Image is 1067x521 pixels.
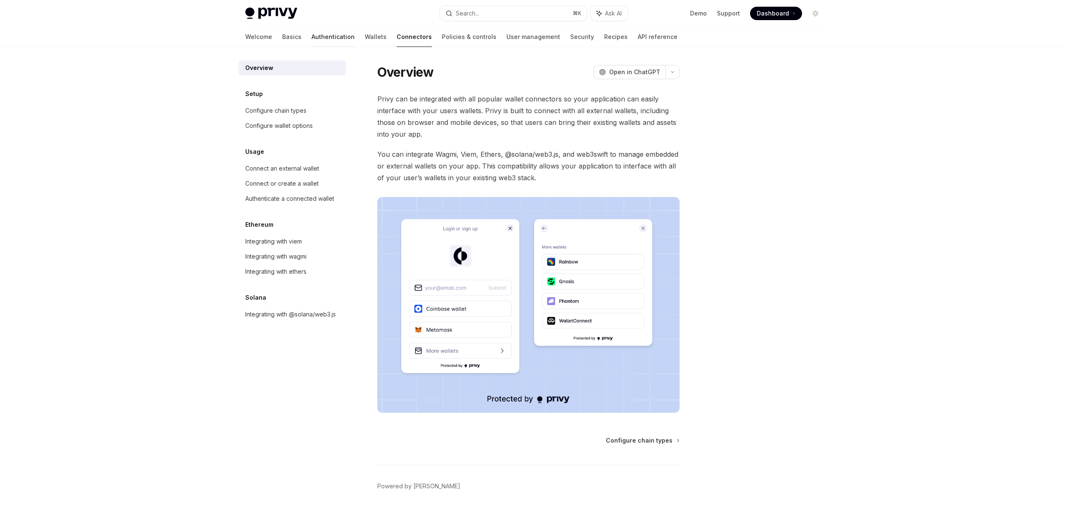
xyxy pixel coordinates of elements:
[570,27,594,47] a: Security
[365,27,387,47] a: Wallets
[717,9,740,18] a: Support
[312,27,355,47] a: Authentication
[245,8,297,19] img: light logo
[245,267,306,277] div: Integrating with ethers
[456,8,479,18] div: Search...
[377,148,680,184] span: You can integrate Wagmi, Viem, Ethers, @solana/web3.js, and web3swift to manage embedded or exter...
[239,249,346,264] a: Integrating with wagmi
[239,103,346,118] a: Configure chain types
[594,65,665,79] button: Open in ChatGPT
[245,89,263,99] h5: Setup
[377,197,680,413] img: Connectors3
[609,68,660,76] span: Open in ChatGPT
[606,436,679,445] a: Configure chain types
[245,147,264,157] h5: Usage
[605,9,622,18] span: Ask AI
[245,251,306,262] div: Integrating with wagmi
[690,9,707,18] a: Demo
[245,179,319,189] div: Connect or create a wallet
[239,264,346,279] a: Integrating with ethers
[282,27,301,47] a: Basics
[239,118,346,133] a: Configure wallet options
[442,27,496,47] a: Policies & controls
[245,309,336,319] div: Integrating with @solana/web3.js
[377,93,680,140] span: Privy can be integrated with all popular wallet connectors so your application can easily interfa...
[245,63,273,73] div: Overview
[604,27,628,47] a: Recipes
[377,65,434,80] h1: Overview
[245,106,306,116] div: Configure chain types
[440,6,587,21] button: Search...⌘K
[245,163,319,174] div: Connect an external wallet
[397,27,432,47] a: Connectors
[245,220,273,230] h5: Ethereum
[239,161,346,176] a: Connect an external wallet
[245,194,334,204] div: Authenticate a connected wallet
[506,27,560,47] a: User management
[239,307,346,322] a: Integrating with @solana/web3.js
[377,482,460,490] a: Powered by [PERSON_NAME]
[239,234,346,249] a: Integrating with viem
[239,191,346,206] a: Authenticate a connected wallet
[757,9,789,18] span: Dashboard
[591,6,628,21] button: Ask AI
[245,293,266,303] h5: Solana
[809,7,822,20] button: Toggle dark mode
[245,121,313,131] div: Configure wallet options
[573,10,582,17] span: ⌘ K
[750,7,802,20] a: Dashboard
[638,27,678,47] a: API reference
[239,176,346,191] a: Connect or create a wallet
[239,60,346,75] a: Overview
[606,436,672,445] span: Configure chain types
[245,27,272,47] a: Welcome
[245,236,302,246] div: Integrating with viem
